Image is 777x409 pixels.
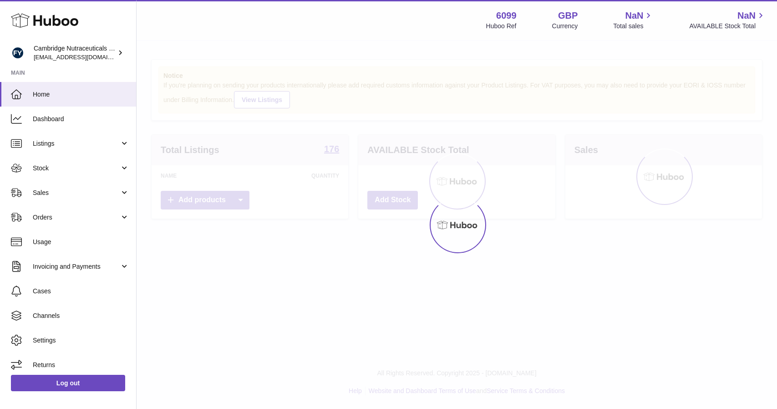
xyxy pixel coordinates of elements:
[689,10,766,31] a: NaN AVAILABLE Stock Total
[33,213,120,222] span: Orders
[33,287,129,296] span: Cases
[552,22,578,31] div: Currency
[33,115,129,123] span: Dashboard
[689,22,766,31] span: AVAILABLE Stock Total
[33,238,129,246] span: Usage
[33,164,120,173] span: Stock
[34,44,116,61] div: Cambridge Nutraceuticals Ltd
[33,189,120,197] span: Sales
[496,10,517,22] strong: 6099
[34,53,134,61] span: [EMAIL_ADDRESS][DOMAIN_NAME]
[33,139,120,148] span: Listings
[33,336,129,345] span: Settings
[613,22,654,31] span: Total sales
[625,10,643,22] span: NaN
[737,10,756,22] span: NaN
[33,262,120,271] span: Invoicing and Payments
[486,22,517,31] div: Huboo Ref
[33,90,129,99] span: Home
[613,10,654,31] a: NaN Total sales
[33,361,129,369] span: Returns
[11,46,25,60] img: huboo@camnutra.com
[11,375,125,391] a: Log out
[33,312,129,320] span: Channels
[558,10,578,22] strong: GBP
